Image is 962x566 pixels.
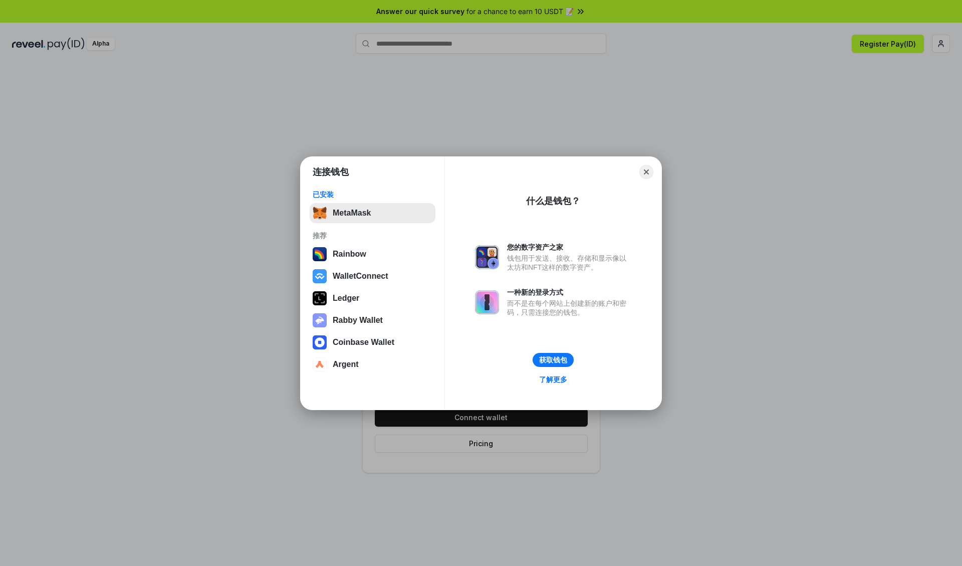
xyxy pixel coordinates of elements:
[333,316,383,325] div: Rabby Wallet
[475,290,499,314] img: svg+xml,%3Csvg%20xmlns%3D%22http%3A%2F%2Fwww.w3.org%2F2000%2Fsvg%22%20fill%3D%22none%22%20viewBox...
[313,206,327,220] img: svg+xml,%3Csvg%20fill%3D%22none%22%20height%3D%2233%22%20viewBox%3D%220%200%2035%2033%22%20width%...
[310,288,435,308] button: Ledger
[507,254,631,272] div: 钱包用于发送、接收、存储和显示像以太坊和NFT这样的数字资产。
[313,166,349,178] h1: 连接钱包
[310,332,435,352] button: Coinbase Wallet
[526,195,580,207] div: 什么是钱包？
[333,209,371,218] div: MetaMask
[333,338,394,347] div: Coinbase Wallet
[313,357,327,371] img: svg+xml,%3Csvg%20width%3D%2228%22%20height%3D%2228%22%20viewBox%3D%220%200%2028%2028%22%20fill%3D...
[313,269,327,283] img: svg+xml,%3Csvg%20width%3D%2228%22%20height%3D%2228%22%20viewBox%3D%220%200%2028%2028%22%20fill%3D...
[333,272,388,281] div: WalletConnect
[507,243,631,252] div: 您的数字资产之家
[539,375,567,384] div: 了解更多
[310,203,435,223] button: MetaMask
[313,313,327,327] img: svg+xml,%3Csvg%20xmlns%3D%22http%3A%2F%2Fwww.w3.org%2F2000%2Fsvg%22%20fill%3D%22none%22%20viewBox...
[533,373,573,386] a: 了解更多
[333,360,359,369] div: Argent
[639,165,653,179] button: Close
[533,353,574,367] button: 获取钱包
[539,355,567,364] div: 获取钱包
[313,247,327,261] img: svg+xml,%3Csvg%20width%3D%22120%22%20height%3D%22120%22%20viewBox%3D%220%200%20120%20120%22%20fil...
[313,190,432,199] div: 已安装
[310,244,435,264] button: Rainbow
[310,354,435,374] button: Argent
[507,288,631,297] div: 一种新的登录方式
[313,335,327,349] img: svg+xml,%3Csvg%20width%3D%2228%22%20height%3D%2228%22%20viewBox%3D%220%200%2028%2028%22%20fill%3D...
[333,250,366,259] div: Rainbow
[333,294,359,303] div: Ledger
[313,231,432,240] div: 推荐
[313,291,327,305] img: svg+xml,%3Csvg%20xmlns%3D%22http%3A%2F%2Fwww.w3.org%2F2000%2Fsvg%22%20width%3D%2228%22%20height%3...
[507,299,631,317] div: 而不是在每个网站上创建新的账户和密码，只需连接您的钱包。
[310,310,435,330] button: Rabby Wallet
[475,245,499,269] img: svg+xml,%3Csvg%20xmlns%3D%22http%3A%2F%2Fwww.w3.org%2F2000%2Fsvg%22%20fill%3D%22none%22%20viewBox...
[310,266,435,286] button: WalletConnect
